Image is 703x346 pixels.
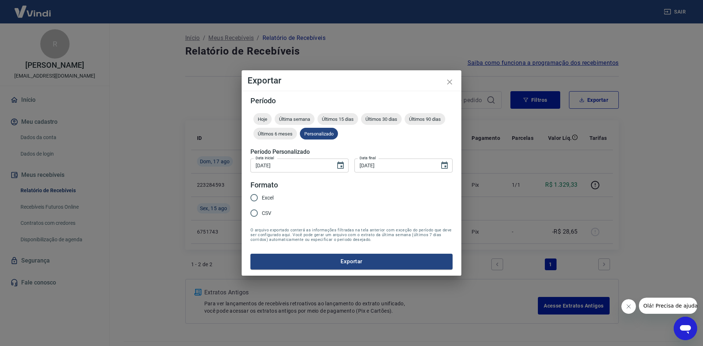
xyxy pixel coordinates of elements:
[354,159,434,172] input: DD/MM/YYYY
[253,131,297,137] span: Últimos 6 meses
[262,209,271,217] span: CSV
[361,113,402,125] div: Últimos 30 dias
[250,254,453,269] button: Exportar
[250,97,453,104] h5: Período
[250,228,453,242] span: O arquivo exportado conterá as informações filtradas na tela anterior com exceção do período que ...
[361,116,402,122] span: Últimos 30 dias
[253,116,272,122] span: Hoje
[250,148,453,156] h5: Período Personalizado
[317,116,358,122] span: Últimos 15 dias
[300,131,338,137] span: Personalizado
[333,158,348,173] button: Choose date, selected date is 15 de ago de 2025
[275,113,315,125] div: Última semana
[621,299,636,314] iframe: Fechar mensagem
[639,298,697,314] iframe: Mensagem da empresa
[437,158,452,173] button: Choose date, selected date is 17 de ago de 2025
[441,73,458,91] button: close
[405,116,445,122] span: Últimos 90 dias
[250,159,330,172] input: DD/MM/YYYY
[256,155,274,161] label: Data inicial
[4,5,62,11] span: Olá! Precisa de ajuda?
[262,194,274,202] span: Excel
[317,113,358,125] div: Últimos 15 dias
[275,116,315,122] span: Última semana
[253,128,297,139] div: Últimos 6 meses
[248,76,455,85] h4: Exportar
[360,155,376,161] label: Data final
[253,113,272,125] div: Hoje
[250,180,278,190] legend: Formato
[405,113,445,125] div: Últimos 90 dias
[674,317,697,340] iframe: Botão para abrir a janela de mensagens
[300,128,338,139] div: Personalizado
